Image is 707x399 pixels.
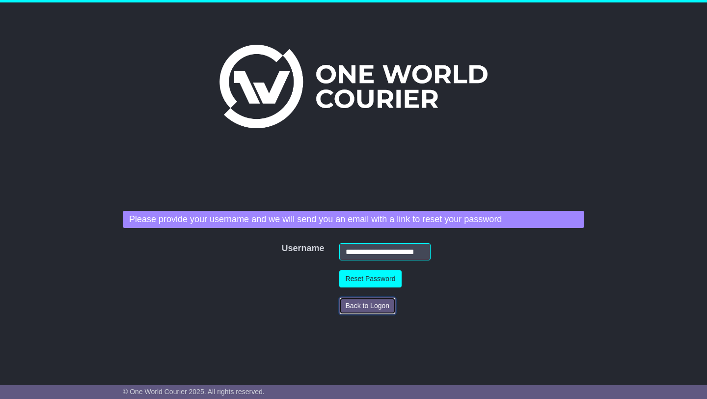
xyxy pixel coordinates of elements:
div: Please provide your username and we will send you an email with a link to reset your password [123,211,584,228]
span: © One World Courier 2025. All rights reserved. [123,388,265,396]
button: Back to Logon [339,297,396,314]
label: Username [276,243,290,254]
img: One World [219,45,488,128]
button: Reset Password [339,270,402,287]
